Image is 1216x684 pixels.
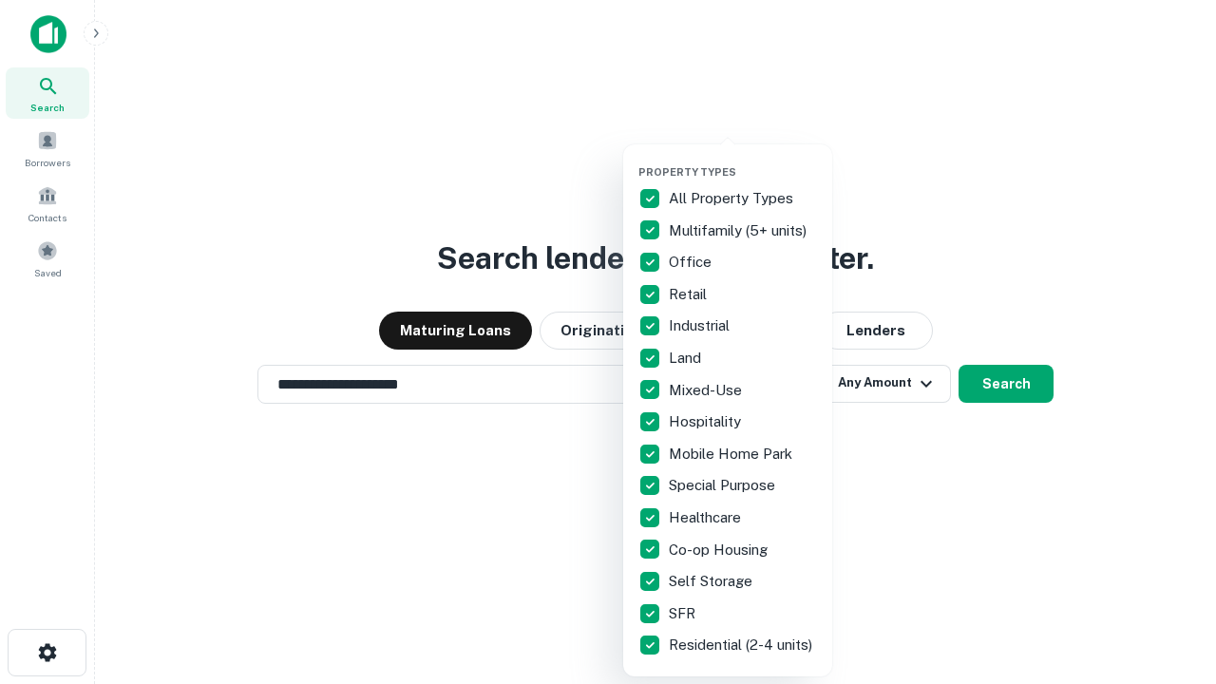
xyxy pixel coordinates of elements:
p: Multifamily (5+ units) [669,219,810,242]
p: SFR [669,602,699,625]
p: All Property Types [669,187,797,210]
p: Self Storage [669,570,756,593]
p: Residential (2-4 units) [669,634,816,656]
p: Hospitality [669,410,745,433]
p: Mixed-Use [669,379,746,402]
p: Retail [669,283,711,306]
p: Special Purpose [669,474,779,497]
p: Mobile Home Park [669,443,796,465]
p: Healthcare [669,506,745,529]
p: Office [669,251,715,274]
p: Co-op Housing [669,539,771,561]
iframe: Chat Widget [1121,532,1216,623]
p: Land [669,347,705,370]
span: Property Types [638,166,736,178]
p: Industrial [669,314,733,337]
